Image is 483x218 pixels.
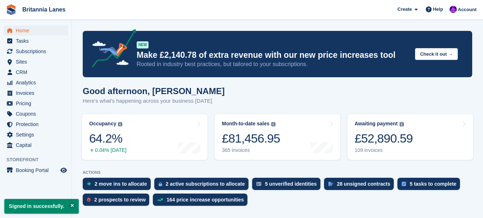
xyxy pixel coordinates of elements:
div: 164 price increase opportunities [167,197,244,203]
span: Protection [16,119,59,129]
span: Create [397,6,412,13]
a: menu [4,25,68,36]
a: 2 prospects to review [83,194,153,209]
img: icon-info-grey-7440780725fd019a000dd9b08b2336e03edf1995a4989e88bcd33f0948082b44.svg [271,122,275,126]
div: 5 tasks to complete [410,181,456,187]
img: contract_signature_icon-13c848040528278c33f63329250d36e43548de30e8caae1d1a13099fd9432cc5.svg [328,182,333,186]
p: Here's what's happening across your business [DATE] [83,97,225,105]
div: £52,890.59 [355,131,413,146]
img: Mark Lane [450,6,457,13]
div: NEW [137,41,149,48]
div: 109 invoices [355,147,413,153]
a: 5 tasks to complete [397,178,464,194]
p: ACTIONS [83,170,472,175]
div: Occupancy [89,121,116,127]
span: Home [16,25,59,36]
div: 2 active subscriptions to allocate [166,181,245,187]
a: menu [4,165,68,175]
span: Help [433,6,443,13]
a: 2 move ins to allocate [83,178,154,194]
a: menu [4,46,68,56]
span: Coupons [16,109,59,119]
img: price-adjustments-announcement-icon-8257ccfd72463d97f412b2fc003d46551f7dbcb40ab6d574587a9cd5c0d94... [86,29,136,70]
a: Occupancy 64.2% 0.04% [DATE] [82,114,208,160]
a: 164 price increase opportunities [153,194,251,209]
img: icon-info-grey-7440780725fd019a000dd9b08b2336e03edf1995a4989e88bcd33f0948082b44.svg [118,122,122,126]
a: menu [4,109,68,119]
a: Preview store [59,166,68,175]
p: Make £2,140.78 of extra revenue with our new price increases tool [137,50,409,60]
a: 5 unverified identities [252,178,324,194]
span: Invoices [16,88,59,98]
a: menu [4,36,68,46]
img: active_subscription_to_allocate_icon-d502201f5373d7db506a760aba3b589e785aa758c864c3986d89f69b8ff3... [159,182,162,186]
span: Storefront [6,156,72,163]
span: Analytics [16,78,59,88]
img: move_ins_to_allocate_icon-fdf77a2bb77ea45bf5b3d319d69a93e2d87916cf1d5bf7949dd705db3b84f3ca.svg [87,182,91,186]
div: 365 invoices [222,147,280,153]
a: 28 unsigned contracts [324,178,398,194]
a: Britannia Lanes [19,4,68,15]
img: prospect-51fa495bee0391a8d652442698ab0144808aea92771e9ea1ae160a38d050c398.svg [87,198,91,202]
button: Check it out → [415,48,458,60]
a: menu [4,67,68,77]
a: menu [4,98,68,108]
img: task-75834270c22a3079a89374b754ae025e5fb1db73e45f91037f5363f120a921f8.svg [402,182,406,186]
div: 2 prospects to review [94,197,146,203]
a: Month-to-date sales £81,456.95 365 invoices [215,114,340,160]
span: Sites [16,57,59,67]
img: stora-icon-8386f47178a22dfd0bd8f6a31ec36ba5ce8667c1dd55bd0f319d3a0aa187defe.svg [6,4,17,15]
div: 5 unverified identities [265,181,317,187]
img: price_increase_opportunities-93ffe204e8149a01c8c9dc8f82e8f89637d9d84a8eef4429ea346261dce0b2c0.svg [157,198,163,201]
span: Capital [16,140,59,150]
div: 2 move ins to allocate [95,181,147,187]
span: Tasks [16,36,59,46]
div: Month-to-date sales [222,121,269,127]
p: Rooted in industry best practices, but tailored to your subscriptions. [137,60,409,68]
span: Settings [16,130,59,140]
img: verify_identity-adf6edd0f0f0b5bbfe63781bf79b02c33cf7c696d77639b501bdc392416b5a36.svg [256,182,261,186]
a: menu [4,78,68,88]
div: 64.2% [89,131,127,146]
h1: Good afternoon, [PERSON_NAME] [83,86,225,96]
span: Pricing [16,98,59,108]
img: icon-info-grey-7440780725fd019a000dd9b08b2336e03edf1995a4989e88bcd33f0948082b44.svg [400,122,404,126]
p: Signed in successfully. [4,199,79,214]
a: menu [4,140,68,150]
a: 2 active subscriptions to allocate [154,178,252,194]
span: Subscriptions [16,46,59,56]
div: 0.04% [DATE] [89,147,127,153]
a: Awaiting payment £52,890.59 109 invoices [347,114,473,160]
a: menu [4,130,68,140]
div: 28 unsigned contracts [337,181,391,187]
span: CRM [16,67,59,77]
div: £81,456.95 [222,131,280,146]
a: menu [4,88,68,98]
div: Awaiting payment [355,121,398,127]
span: Account [458,6,477,13]
a: menu [4,57,68,67]
span: Booking Portal [16,165,59,175]
a: menu [4,119,68,129]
